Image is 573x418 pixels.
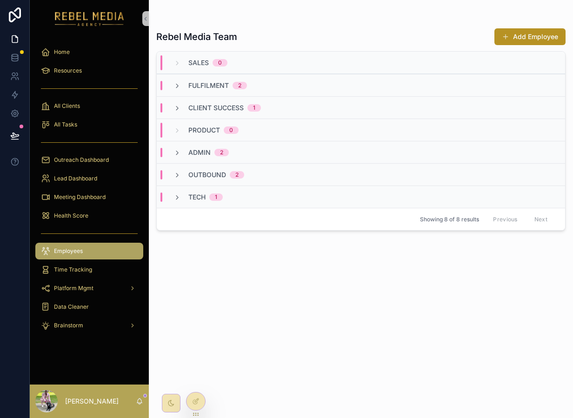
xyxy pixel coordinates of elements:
[54,175,97,182] span: Lead Dashboard
[54,67,82,74] span: Resources
[35,189,143,206] a: Meeting Dashboard
[188,58,209,67] span: Sales
[188,81,229,90] span: Fulfilment
[54,193,106,201] span: Meeting Dashboard
[55,11,124,26] img: App logo
[35,62,143,79] a: Resources
[238,82,241,89] div: 2
[188,170,226,179] span: Outbound
[229,126,233,134] div: 0
[54,48,70,56] span: Home
[188,126,220,135] span: Product
[54,322,83,329] span: Brainstorm
[54,156,109,164] span: Outreach Dashboard
[35,299,143,315] a: Data Cleaner
[35,207,143,224] a: Health Score
[30,37,149,346] div: scrollable content
[253,104,255,112] div: 1
[35,317,143,334] a: Brainstorm
[215,193,217,201] div: 1
[54,266,92,273] span: Time Tracking
[35,98,143,114] a: All Clients
[54,285,93,292] span: Platform Mgmt
[220,149,223,156] div: 2
[235,171,239,179] div: 2
[35,170,143,187] a: Lead Dashboard
[35,243,143,259] a: Employees
[54,303,89,311] span: Data Cleaner
[218,59,222,66] div: 0
[35,261,143,278] a: Time Tracking
[54,212,88,219] span: Health Score
[188,103,244,113] span: Client Success
[35,152,143,168] a: Outreach Dashboard
[35,44,143,60] a: Home
[188,148,211,157] span: Admin
[494,28,566,45] button: Add Employee
[156,30,237,43] h1: Rebel Media Team
[188,192,206,202] span: Tech
[420,216,479,223] span: Showing 8 of 8 results
[35,116,143,133] a: All Tasks
[35,280,143,297] a: Platform Mgmt
[65,397,119,406] p: [PERSON_NAME]
[54,121,77,128] span: All Tasks
[54,102,80,110] span: All Clients
[54,247,83,255] span: Employees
